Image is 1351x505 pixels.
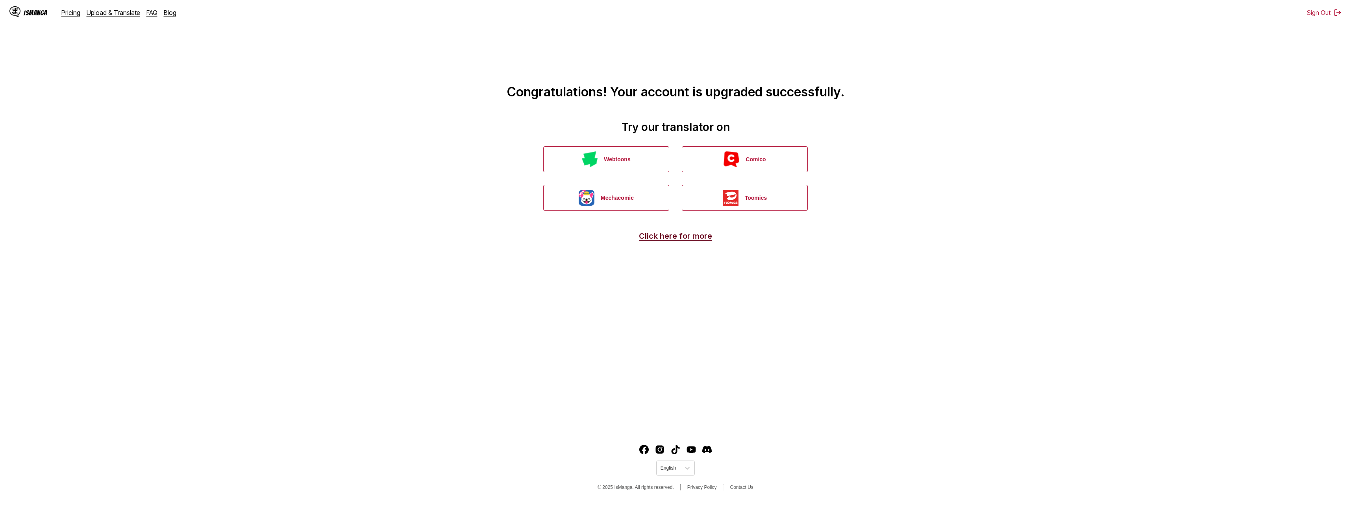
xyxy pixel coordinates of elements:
a: Facebook [639,445,649,454]
h2: Try our translator on [6,120,1345,134]
img: IsManga Discord [702,445,712,454]
a: IsManga LogoIsManga [9,6,61,19]
img: Sign out [1334,9,1342,17]
div: IsManga [24,9,47,17]
img: Toomics [723,190,738,206]
a: Contact Us [730,485,753,490]
button: Mechacomic [543,185,669,211]
img: IsManga Facebook [639,445,649,454]
a: Privacy Policy [687,485,717,490]
a: Upload & Translate [87,9,140,17]
img: IsManga TikTok [671,445,680,454]
a: Click here for more [639,231,712,241]
img: Webtoons [582,151,598,167]
img: IsManga Logo [9,6,20,17]
span: © 2025 IsManga. All rights reserved. [598,485,674,490]
input: Select language [661,465,662,471]
img: IsManga Instagram [655,445,664,454]
a: Pricing [61,9,80,17]
a: Discord [702,445,712,454]
h1: Congratulations! Your account is upgraded successfully. [6,8,1345,100]
img: IsManga YouTube [687,445,696,454]
img: Mechacomic [579,190,594,206]
button: Toomics [682,185,808,211]
button: Comico [682,146,808,172]
a: FAQ [146,9,157,17]
a: Instagram [655,445,664,454]
a: Youtube [687,445,696,454]
a: Blog [164,9,176,17]
a: TikTok [671,445,680,454]
button: Sign Out [1307,9,1342,17]
img: Comico [724,151,739,167]
button: Webtoons [543,146,669,172]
